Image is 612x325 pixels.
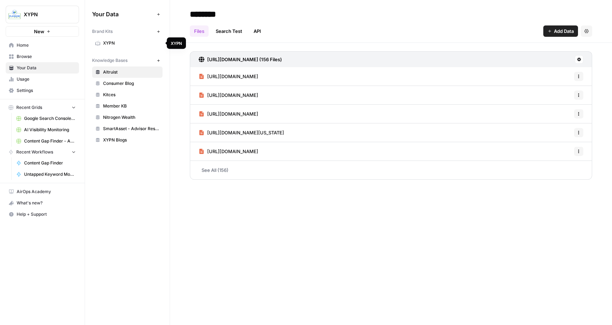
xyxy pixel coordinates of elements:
a: Member KB [92,100,163,112]
span: Nitrogen Wealth [103,114,159,121]
a: Consumer Blog [92,78,163,89]
a: [URL][DOMAIN_NAME] [199,142,258,161]
a: AI Visibility Monitoring [13,124,79,135]
span: New [34,28,44,35]
a: Search Test [211,25,246,37]
a: [URL][DOMAIN_NAME] (156 Files) [199,52,282,67]
span: Your Data [92,10,154,18]
span: Recent Workflows [16,149,53,155]
a: SmartAsset - Advisor Resources [92,123,163,134]
button: What's new? [6,197,79,209]
span: Your Data [17,65,76,71]
span: AI Visibility Monitoring [24,127,76,133]
a: Altruist [92,66,163,78]
span: Google Search Console - [URL][DOMAIN_NAME] [24,115,76,122]
span: AirOps Academy [17,188,76,195]
span: Add Data [554,28,574,35]
button: Recent Grids [6,102,79,113]
a: Files [190,25,209,37]
a: Browse [6,51,79,62]
span: Content Gap Finder [24,160,76,166]
a: Google Search Console - [URL][DOMAIN_NAME] [13,113,79,124]
span: Member KB [103,103,159,109]
div: What's new? [6,198,79,208]
a: XYPN Blogs [92,134,163,146]
span: Content Gap Finder - Articles We Haven't Covered [24,138,76,144]
span: Knowledge Bases [92,57,127,64]
button: Help + Support [6,209,79,220]
button: Add Data [543,25,578,37]
span: XYPN [103,40,159,46]
span: XYPN [24,11,67,18]
span: Untapped Keyword Monitoring | Scheduled Weekly [24,171,76,178]
span: [URL][DOMAIN_NAME][US_STATE] [207,129,284,136]
h3: [URL][DOMAIN_NAME] (156 Files) [207,56,282,63]
a: Usage [6,74,79,85]
span: [URL][DOMAIN_NAME] [207,110,258,117]
a: [URL][DOMAIN_NAME][US_STATE] [199,123,284,142]
button: New [6,26,79,37]
a: Kitces [92,89,163,100]
a: Untapped Keyword Monitoring | Scheduled Weekly [13,169,79,180]
a: See All (156) [190,161,592,179]
span: XYPN Blogs [103,137,159,143]
button: Workspace: XYPN [6,6,79,23]
a: Settings [6,85,79,96]
span: Altruist [103,69,159,75]
span: [URL][DOMAIN_NAME] [207,73,258,80]
a: Nitrogen Wealth [92,112,163,123]
span: Brand Kits [92,28,113,35]
span: [URL][DOMAIN_NAME] [207,148,258,155]
span: [URL][DOMAIN_NAME] [207,92,258,99]
a: API [249,25,265,37]
span: Usage [17,76,76,82]
a: [URL][DOMAIN_NAME] [199,105,258,123]
span: Consumer Blog [103,80,159,87]
img: XYPN Logo [8,8,21,21]
span: Browse [17,53,76,60]
a: Content Gap Finder - Articles We Haven't Covered [13,135,79,147]
div: XYPN [171,40,182,46]
span: Settings [17,87,76,94]
a: [URL][DOMAIN_NAME] [199,67,258,86]
span: Help + Support [17,211,76,217]
a: [URL][DOMAIN_NAME] [199,86,258,104]
a: Content Gap Finder [13,157,79,169]
a: XYPN [92,37,163,49]
a: Home [6,40,79,51]
span: Home [17,42,76,48]
span: Recent Grids [16,104,42,111]
button: Recent Workflows [6,147,79,157]
span: Kitces [103,92,159,98]
a: AirOps Academy [6,186,79,197]
span: SmartAsset - Advisor Resources [103,126,159,132]
a: Your Data [6,62,79,74]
